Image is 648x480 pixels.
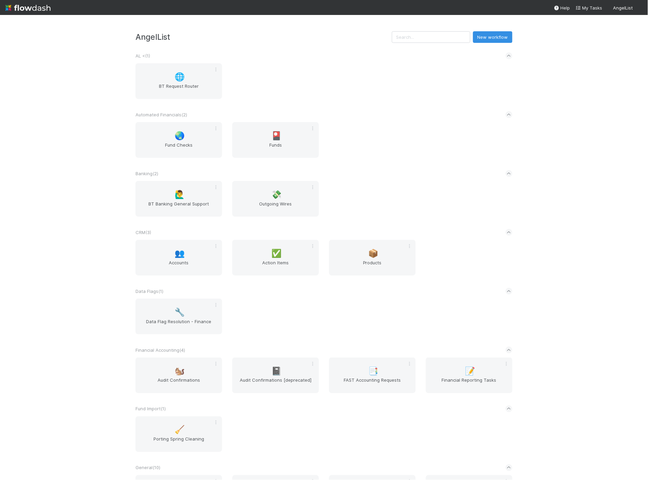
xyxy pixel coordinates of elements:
a: 🌐BT Request Router [136,63,222,99]
span: 📝 [465,367,475,376]
span: 📑 [368,367,379,376]
a: 🔧Data Flag Resolution - Finance [136,299,222,334]
a: 🎴Funds [232,122,319,158]
span: Automated Financials ( 2 ) [136,112,187,117]
a: 📦Products [329,240,416,276]
span: Financial Accounting ( 4 ) [136,347,185,353]
span: Fund Import ( 1 ) [136,406,166,412]
span: Audit Confirmations [deprecated] [235,377,316,391]
a: 📝Financial Reporting Tasks [426,358,512,393]
span: Funds [235,142,316,155]
span: Banking ( 2 ) [136,171,158,176]
span: 📓 [272,367,282,376]
button: New workflow [473,31,512,43]
a: 📑FAST Accounting Requests [329,358,416,393]
a: 📓Audit Confirmations [deprecated] [232,358,319,393]
div: Help [554,4,570,11]
img: avatar_c7c7de23-09de-42ad-8e02-7981c37ee075.png [636,5,643,12]
a: 🙋‍♂️BT Banking General Support [136,181,222,217]
span: 🐿️ [175,367,185,376]
span: 🎴 [272,131,282,140]
img: logo-inverted-e16ddd16eac7371096b0.svg [5,2,51,14]
span: Audit Confirmations [138,377,219,391]
span: FAST Accounting Requests [332,377,413,391]
span: BT Banking General Support [138,200,219,214]
a: 🧹Porting Spring Cleaning [136,416,222,452]
span: 🧹 [175,426,185,434]
span: Action Items [235,259,316,273]
span: AL < ( 1 ) [136,53,150,59]
a: 👥Accounts [136,240,222,276]
span: Fund Checks [138,142,219,155]
span: My Tasks [576,5,602,11]
a: 🐿️Audit Confirmations [136,358,222,393]
span: Accounts [138,259,219,273]
span: Data Flags ( 1 ) [136,288,163,294]
span: AngelList [613,5,633,11]
a: My Tasks [576,4,602,11]
span: ✅ [272,249,282,258]
span: Porting Spring Cleaning [138,436,219,449]
span: BT Request Router [138,83,219,96]
span: 🌐 [175,72,185,81]
span: CRM ( 3 ) [136,230,151,235]
h3: AngelList [136,32,392,42]
span: General ( 10 ) [136,465,160,470]
span: 🌏 [175,131,185,140]
span: 🙋‍♂️ [175,190,185,199]
span: 📦 [368,249,379,258]
span: Data Flag Resolution - Finance [138,318,219,332]
span: 🔧 [175,308,185,317]
span: Financial Reporting Tasks [429,377,510,391]
span: Outgoing Wires [235,200,316,214]
span: Products [332,259,413,273]
a: 💸Outgoing Wires [232,181,319,217]
span: 👥 [175,249,185,258]
a: ✅Action Items [232,240,319,276]
span: 💸 [272,190,282,199]
a: 🌏Fund Checks [136,122,222,158]
input: Search... [392,31,470,43]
